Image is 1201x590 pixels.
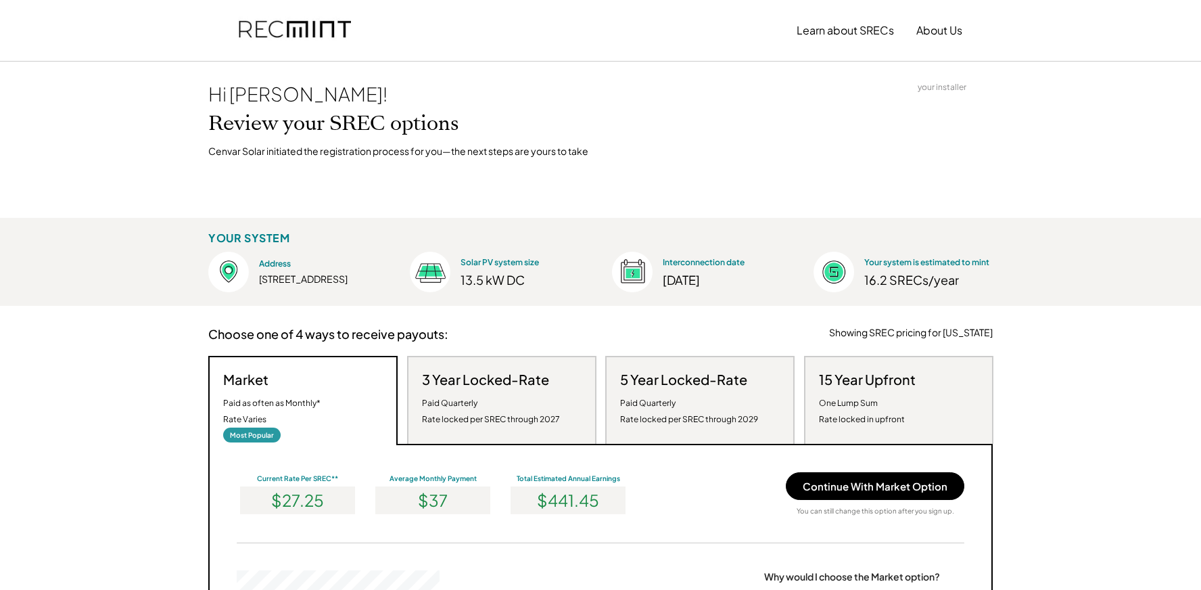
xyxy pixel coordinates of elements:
[223,371,268,388] h3: Market
[240,486,355,514] div: $27.25
[814,252,854,292] img: Estimated%403x.png
[237,474,358,483] div: Current Rate Per SREC**
[511,486,626,514] div: $441.45
[208,82,387,106] div: Hi [PERSON_NAME]!
[208,112,459,136] h2: Review your SREC options
[208,231,290,246] div: YOUR SYSTEM
[663,272,781,288] div: [DATE]
[410,252,450,292] img: Size%403x.png
[663,257,781,269] div: Interconnection date
[620,371,747,388] h3: 5 Year Locked-Rate
[223,428,281,442] div: Most Popular
[819,395,905,428] div: One Lump Sum Rate locked in upfront
[461,272,579,288] div: 13.5 kW DC
[819,371,916,388] h3: 15 Year Upfront
[864,272,993,288] div: 16.2 SRECs/year
[239,7,351,53] img: recmint-logotype%403x.png
[797,17,894,44] button: Learn about SRECs
[208,145,588,158] div: Cenvar Solar initiated the registration process for you—the next steps are yours to take
[208,252,249,292] img: Location%403x.png
[422,395,560,428] div: Paid Quarterly Rate locked per SREC through 2027
[223,395,321,428] div: Paid as often as Monthly* Rate Varies
[259,273,377,286] div: [STREET_ADDRESS]
[372,474,494,483] div: Average Monthly Payment
[375,486,490,514] div: $37
[918,82,966,93] div: your installer
[786,472,964,500] button: Continue With Market Option
[864,257,989,269] div: Your system is estimated to mint
[259,258,377,270] div: Address
[208,326,448,342] h3: Choose one of 4 ways to receive payouts:
[612,252,653,292] img: Interconnection%403x.png
[620,395,758,428] div: Paid Quarterly Rate locked per SREC through 2029
[422,371,549,388] h3: 3 Year Locked-Rate
[797,507,954,516] div: You can still change this option after you sign up.
[764,570,940,583] div: Why would I choose the Market option?
[916,17,962,44] button: About Us
[461,257,579,269] div: Solar PV system size
[829,326,993,340] div: Showing SREC pricing for [US_STATE]
[507,474,629,483] div: Total Estimated Annual Earnings
[891,96,993,198] img: yH5BAEAAAAALAAAAAABAAEAAAIBRAA7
